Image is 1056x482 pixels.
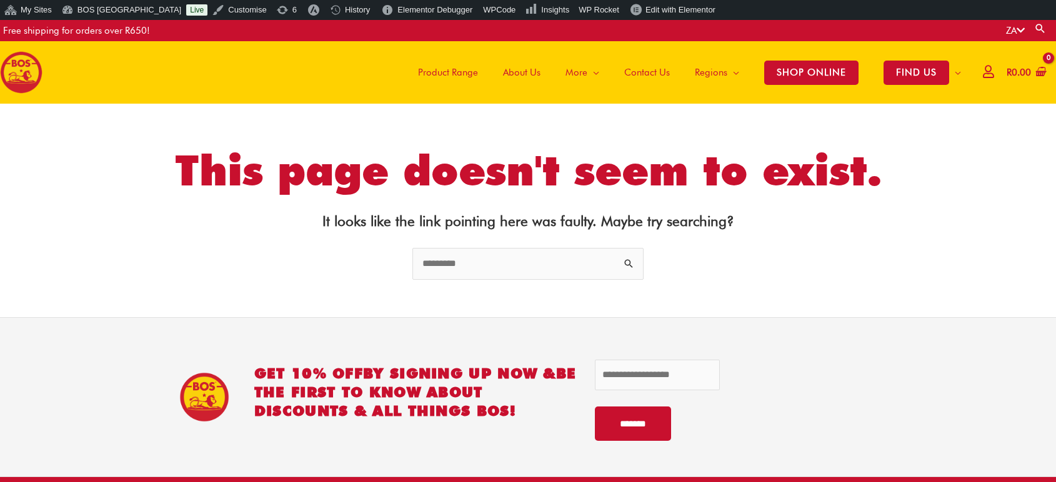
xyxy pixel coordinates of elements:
[553,41,612,104] a: More
[1006,25,1025,36] a: ZA
[396,41,974,104] nav: Site Navigation
[491,41,553,104] a: About Us
[254,364,577,420] h2: GET 10% OFF be the first to know about discounts & all things BOS!
[764,61,859,85] span: SHOP ONLINE
[612,41,682,104] a: Contact Us
[3,20,150,41] div: Free shipping for orders over R650!
[503,54,540,91] span: About Us
[179,372,229,422] img: BOS Ice Tea
[1007,67,1031,78] bdi: 0.00
[565,54,587,91] span: More
[645,5,715,14] span: Edit with Elementor
[1004,59,1047,87] a: View Shopping Cart, empty
[695,54,727,91] span: Regions
[186,4,207,16] a: Live
[406,41,491,104] a: Product Range
[752,41,871,104] a: SHOP ONLINE
[624,54,670,91] span: Contact Us
[1034,22,1047,34] a: Search button
[682,41,752,104] a: Regions
[884,61,949,85] span: FIND US
[1007,67,1012,78] span: R
[418,54,478,91] span: Product Range
[363,365,556,381] span: BY SIGNING UP NOW &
